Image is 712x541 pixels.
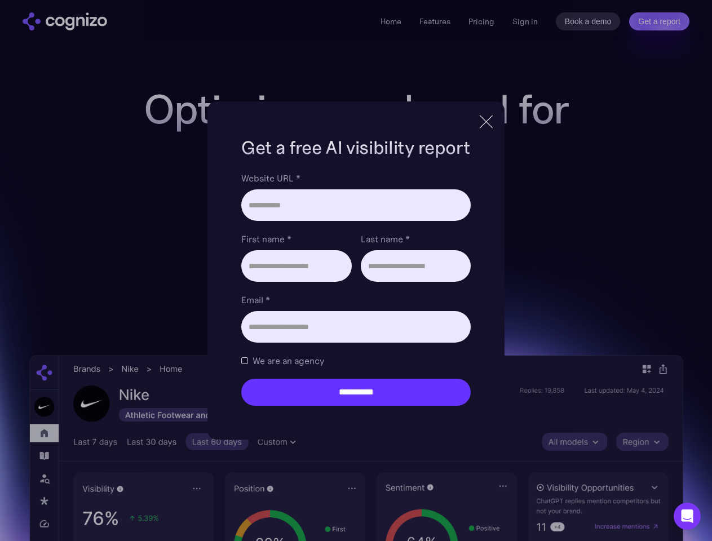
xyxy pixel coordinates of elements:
h1: Get a free AI visibility report [241,135,470,160]
label: Last name * [361,232,471,246]
div: Open Intercom Messenger [674,503,701,530]
label: First name * [241,232,351,246]
label: Email * [241,293,470,307]
span: We are an agency [253,354,324,367]
form: Brand Report Form [241,171,470,406]
label: Website URL * [241,171,470,185]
